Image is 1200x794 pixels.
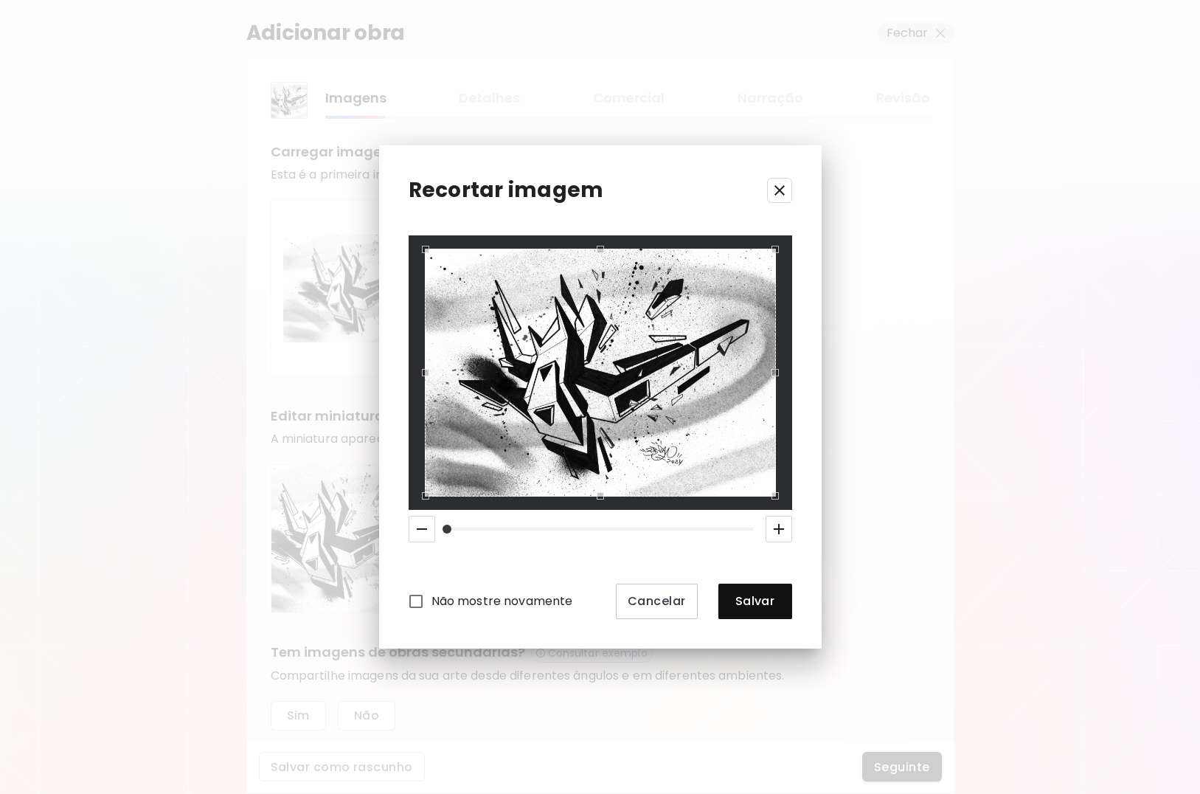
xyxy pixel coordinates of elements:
span: Cancelar [628,593,686,609]
div: Use the arrow keys to move the crop selection area [425,249,776,497]
button: Cancelar [616,584,698,619]
span: Salvar [730,593,780,609]
span: Não mostre novamente [431,593,573,610]
button: Salvar [718,584,792,619]
p: Recortar imagem [409,175,604,206]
